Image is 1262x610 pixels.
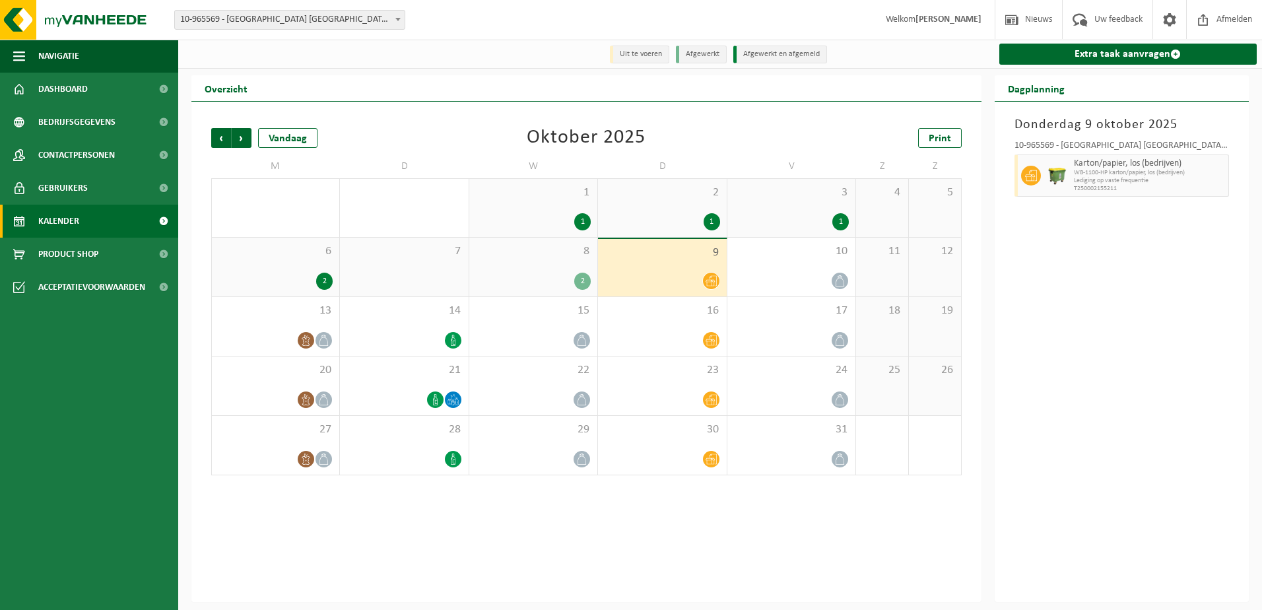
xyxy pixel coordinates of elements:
[174,10,405,30] span: 10-965569 - VAN DER VALK HOTEL PARK LANE ANTWERPEN NV - ANTWERPEN
[476,423,591,437] span: 29
[347,244,461,259] span: 7
[734,186,849,200] span: 3
[909,154,962,178] td: Z
[476,304,591,318] span: 15
[863,244,902,259] span: 11
[610,46,669,63] li: Uit te voeren
[340,154,469,178] td: D
[38,40,79,73] span: Navigatie
[527,128,646,148] div: Oktober 2025
[863,363,902,378] span: 25
[232,128,251,148] span: Volgende
[915,244,954,259] span: 12
[38,106,116,139] span: Bedrijfsgegevens
[598,154,727,178] td: D
[1014,115,1230,135] h3: Donderdag 9 oktober 2025
[727,154,856,178] td: V
[574,213,591,230] div: 1
[704,213,720,230] div: 1
[856,154,909,178] td: Z
[605,186,719,200] span: 2
[1074,169,1226,177] span: WB-1100-HP karton/papier, los (bedrijven)
[38,139,115,172] span: Contactpersonen
[915,304,954,318] span: 19
[218,304,333,318] span: 13
[734,304,849,318] span: 17
[476,363,591,378] span: 22
[734,363,849,378] span: 24
[995,75,1078,101] h2: Dagplanning
[347,304,461,318] span: 14
[38,271,145,304] span: Acceptatievoorwaarden
[734,244,849,259] span: 10
[347,423,461,437] span: 28
[38,205,79,238] span: Kalender
[918,128,962,148] a: Print
[218,244,333,259] span: 6
[175,11,405,29] span: 10-965569 - VAN DER VALK HOTEL PARK LANE ANTWERPEN NV - ANTWERPEN
[347,363,461,378] span: 21
[915,363,954,378] span: 26
[211,128,231,148] span: Vorige
[915,186,954,200] span: 5
[1014,141,1230,154] div: 10-965569 - [GEOGRAPHIC_DATA] [GEOGRAPHIC_DATA] - [GEOGRAPHIC_DATA]
[258,128,317,148] div: Vandaag
[38,172,88,205] span: Gebruikers
[929,133,951,144] span: Print
[38,73,88,106] span: Dashboard
[734,423,849,437] span: 31
[211,154,340,178] td: M
[1074,177,1226,185] span: Lediging op vaste frequentie
[476,244,591,259] span: 8
[605,304,719,318] span: 16
[676,46,727,63] li: Afgewerkt
[476,186,591,200] span: 1
[915,15,981,24] strong: [PERSON_NAME]
[38,238,98,271] span: Product Shop
[863,304,902,318] span: 18
[574,273,591,290] div: 2
[999,44,1257,65] a: Extra taak aanvragen
[316,273,333,290] div: 2
[218,363,333,378] span: 20
[1074,158,1226,169] span: Karton/papier, los (bedrijven)
[218,423,333,437] span: 27
[605,246,719,260] span: 9
[863,186,902,200] span: 4
[1074,185,1226,193] span: T250002155211
[832,213,849,230] div: 1
[469,154,598,178] td: W
[605,363,719,378] span: 23
[733,46,827,63] li: Afgewerkt en afgemeld
[191,75,261,101] h2: Overzicht
[605,423,719,437] span: 30
[1047,166,1067,186] img: WB-1100-HPE-GN-50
